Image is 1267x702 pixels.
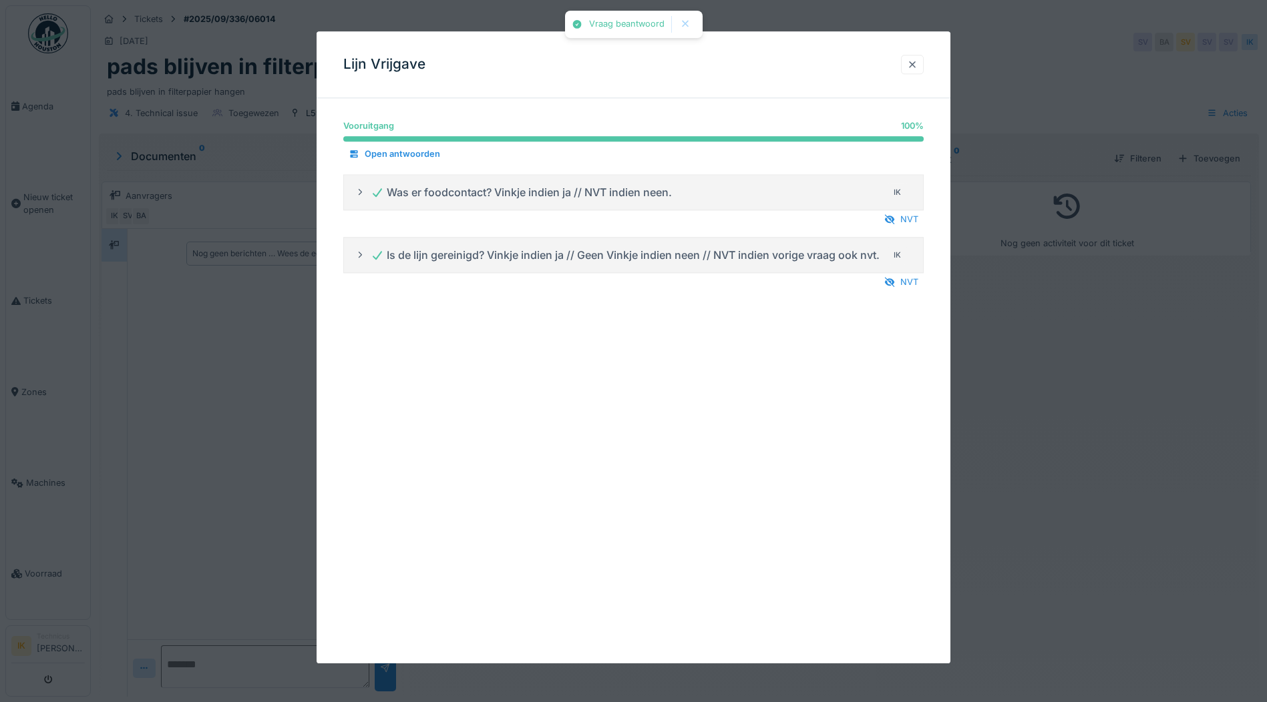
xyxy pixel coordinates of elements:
[371,247,880,263] div: Is de lijn gereinigd? Vinkje indien ja // Geen Vinkje indien neen // NVT indien vorige vraag ook ...
[371,184,672,200] div: Was er foodcontact? Vinkje indien ja // NVT indien neen.
[343,119,394,132] div: Vooruitgang
[349,243,918,268] summary: Is de lijn gereinigd? Vinkje indien ja // Geen Vinkje indien neen // NVT indien vorige vraag ook ...
[888,183,907,202] div: IK
[343,56,425,73] h3: Lijn Vrijgave
[343,137,924,142] progress: 100 %
[888,246,907,264] div: IK
[901,119,924,132] div: 100 %
[343,145,445,163] div: Open antwoorden
[879,274,924,292] div: NVT
[589,19,665,30] div: Vraag beantwoord
[349,180,918,205] summary: Was er foodcontact? Vinkje indien ja // NVT indien neen.IK
[879,211,924,229] div: NVT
